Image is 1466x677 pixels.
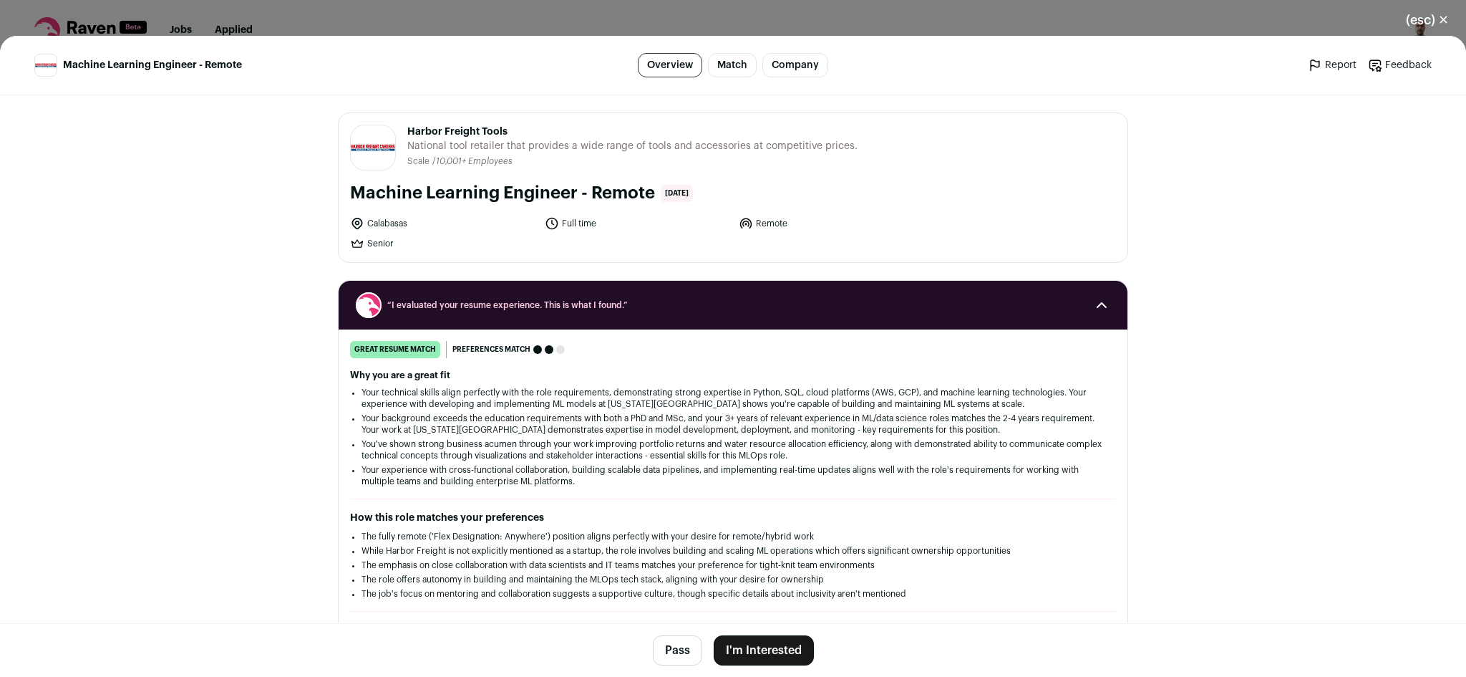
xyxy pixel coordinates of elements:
[762,53,828,77] a: Company
[351,144,395,151] img: 68837093481a01b72ee84eb94a6a84f1368b9e8da0d9ba3686bae35b403dbbd1.jpg
[35,63,57,67] img: 68837093481a01b72ee84eb94a6a84f1368b9e8da0d9ba3686bae35b403dbbd1.jpg
[638,53,702,77] a: Overview
[350,341,440,358] div: great resume match
[361,531,1105,542] li: The fully remote ('Flex Designation: Anywhere') position aligns perfectly with your desire for re...
[661,185,693,202] span: [DATE]
[452,342,530,357] span: Preferences match
[361,560,1105,571] li: The emphasis on close collaboration with data scientists and IT teams matches your preference for...
[739,216,925,231] li: Remote
[350,236,536,251] li: Senior
[1389,4,1466,36] button: Close modal
[708,53,757,77] a: Match
[1308,58,1356,72] a: Report
[407,139,858,153] span: National tool retailer that provides a wide range of tools and accessories at competitive prices.
[350,511,1116,525] h2: How this role matches your preferences
[1368,58,1432,72] a: Feedback
[432,156,513,167] li: /
[545,216,731,231] li: Full time
[350,370,1116,381] h2: Why you are a great fit
[714,635,814,666] button: I'm Interested
[407,125,858,139] span: Harbor Freight Tools
[361,545,1105,557] li: While Harbor Freight is not explicitly mentioned as a startup, the role involves building and sca...
[407,156,432,167] li: Scale
[361,438,1105,461] li: You've shown strong business acumen through your work improving portfolio returns and water resou...
[350,216,536,231] li: Calabasas
[361,588,1105,600] li: The job's focus on mentoring and collaboration suggests a supportive culture, though specific det...
[361,413,1105,436] li: Your background exceeds the education requirements with both a PhD and MSc, and your 3+ years of ...
[653,635,702,666] button: Pass
[361,574,1105,585] li: The role offers autonomy in building and maintaining the MLOps tech stack, aligning with your des...
[387,299,1079,311] span: “I evaluated your resume experience. This is what I found.”
[63,58,242,72] span: Machine Learning Engineer - Remote
[361,387,1105,410] li: Your technical skills align perfectly with the role requirements, demonstrating strong expertise ...
[350,182,655,205] h1: Machine Learning Engineer - Remote
[361,464,1105,487] li: Your experience with cross-functional collaboration, building scalable data pipelines, and implem...
[436,157,513,165] span: 10,001+ Employees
